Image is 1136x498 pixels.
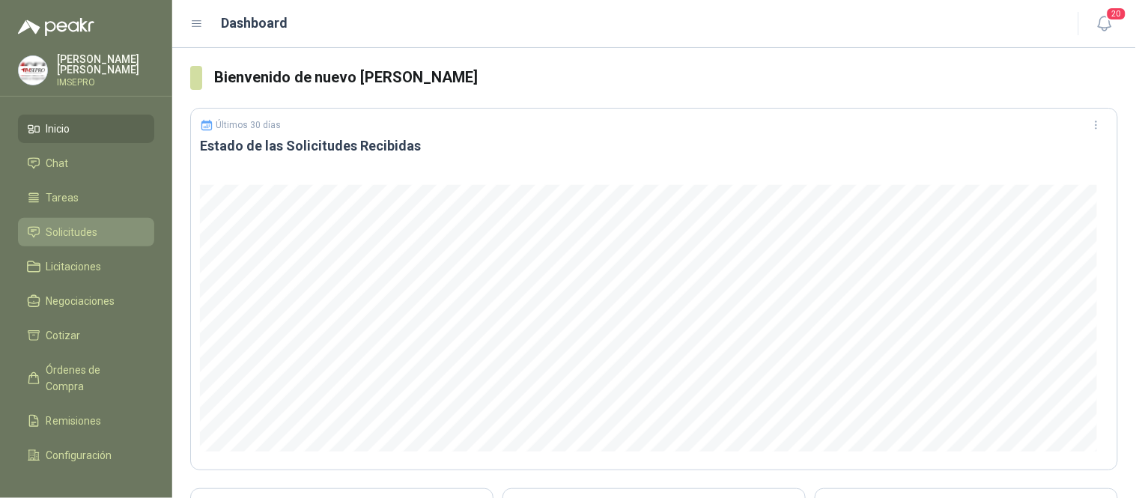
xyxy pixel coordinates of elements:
span: Órdenes de Compra [46,362,140,395]
span: Remisiones [46,413,102,429]
span: Inicio [46,121,70,137]
span: Licitaciones [46,258,102,275]
a: Tareas [18,183,154,212]
span: Cotizar [46,327,81,344]
img: Logo peakr [18,18,94,36]
a: Negociaciones [18,287,154,315]
p: Últimos 30 días [216,120,282,130]
p: IMSEPRO [57,78,154,87]
a: Chat [18,149,154,177]
a: Remisiones [18,407,154,435]
h3: Bienvenido de nuevo [PERSON_NAME] [214,66,1118,89]
span: Configuración [46,447,112,464]
button: 20 [1091,10,1118,37]
a: Órdenes de Compra [18,356,154,401]
a: Cotizar [18,321,154,350]
a: Configuración [18,441,154,470]
h1: Dashboard [222,13,288,34]
span: Solicitudes [46,224,98,240]
span: Chat [46,155,69,171]
span: 20 [1106,7,1127,21]
a: Solicitudes [18,218,154,246]
a: Licitaciones [18,252,154,281]
p: [PERSON_NAME] [PERSON_NAME] [57,54,154,75]
h3: Estado de las Solicitudes Recibidas [200,137,1108,155]
span: Negociaciones [46,293,115,309]
a: Inicio [18,115,154,143]
img: Company Logo [19,56,47,85]
span: Tareas [46,189,79,206]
